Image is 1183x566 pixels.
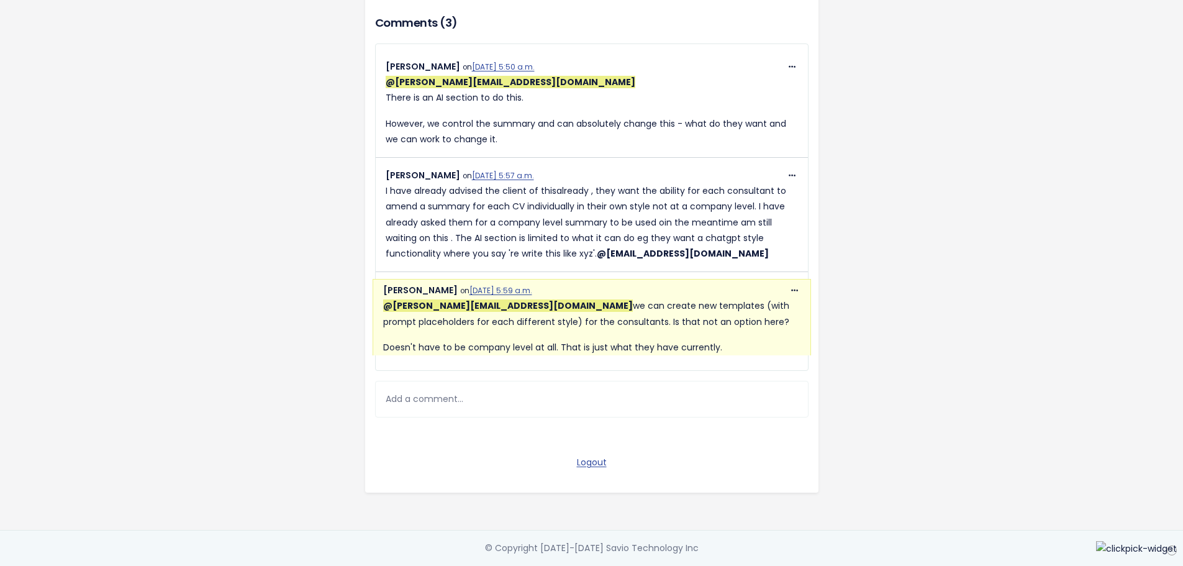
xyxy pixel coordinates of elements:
[472,171,534,181] a: [DATE] 5:57 a.m.
[386,60,460,73] span: [PERSON_NAME]
[375,381,809,418] div: Add a comment...
[386,75,798,106] p: There is an AI section to do this.
[386,116,798,147] p: However, we control the summary and can absolutely change this - what do they want and we can wor...
[445,15,452,30] span: 3
[383,340,800,355] p: Doesn't have to be company level at all. That is just what they have currently.
[460,286,532,296] span: on
[469,286,532,296] a: [DATE] 5:59 a.m.
[383,298,800,329] p: we can create new templates (with prompt placeholders for each different style) for the consultan...
[386,169,460,181] span: [PERSON_NAME]
[597,247,769,260] span: Lisa Woods
[386,183,798,262] p: I have already advised the client of thisalready , they want the ability for each consultant to a...
[375,14,809,32] h3: Comments ( )
[463,171,534,181] span: on
[383,284,458,296] span: [PERSON_NAME]
[577,456,607,468] a: Logout
[463,62,535,72] span: on
[485,541,699,556] div: © Copyright [DATE]-[DATE] Savio Technology Inc
[472,62,535,72] a: [DATE] 5:50 a.m.
[383,299,633,312] span: Lyndsay Stanley
[386,76,635,88] span: Lyndsay Stanley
